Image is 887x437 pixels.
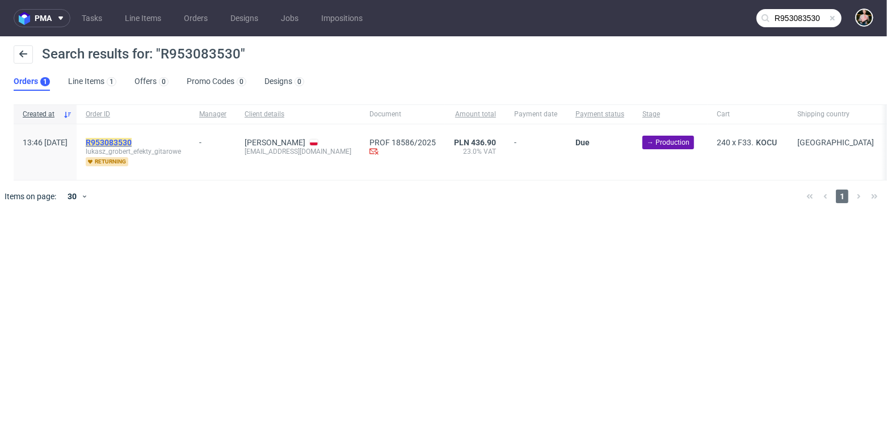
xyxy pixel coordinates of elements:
[86,138,134,147] a: R953083530
[5,191,56,202] span: Items on page:
[177,9,215,27] a: Orders
[199,133,226,147] div: -
[738,138,754,147] span: F33.
[199,110,226,119] span: Manager
[224,9,265,27] a: Designs
[454,138,496,147] span: PLN 436.90
[264,73,304,91] a: Designs0
[14,9,70,27] button: pma
[717,138,730,147] span: 240
[717,138,779,147] div: x
[86,157,128,166] span: returning
[61,188,81,204] div: 30
[162,78,166,86] div: 0
[514,138,557,166] span: -
[75,9,109,27] a: Tasks
[642,110,699,119] span: Stage
[797,138,874,147] span: [GEOGRAPHIC_DATA]
[274,9,305,27] a: Jobs
[23,138,68,147] span: 13:46 [DATE]
[23,110,58,119] span: Created at
[134,73,169,91] a: Offers0
[86,147,181,156] span: lukasz_grobert_efekty_gitarowe
[314,9,369,27] a: Impositions
[575,110,624,119] span: Payment status
[514,110,557,119] span: Payment date
[245,138,305,147] a: [PERSON_NAME]
[797,110,874,119] span: Shipping country
[297,78,301,86] div: 0
[14,73,50,91] a: Orders1
[717,110,779,119] span: Cart
[110,78,113,86] div: 1
[43,78,47,86] div: 1
[575,138,590,147] span: Due
[19,12,35,25] img: logo
[86,138,132,147] mark: R953083530
[187,73,246,91] a: Promo Codes0
[245,110,351,119] span: Client details
[118,9,168,27] a: Line Items
[856,10,872,26] img: Marta Tomaszewska
[369,110,436,119] span: Document
[35,14,52,22] span: pma
[42,46,245,62] span: Search results for: "R953083530"
[454,110,496,119] span: Amount total
[754,138,779,147] a: KOCU
[239,78,243,86] div: 0
[369,138,436,147] a: PROF 18586/2025
[647,137,690,148] span: → Production
[68,73,116,91] a: Line Items1
[86,110,181,119] span: Order ID
[245,147,351,156] div: [EMAIL_ADDRESS][DOMAIN_NAME]
[454,147,496,156] span: 23.0% VAT
[836,190,848,203] span: 1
